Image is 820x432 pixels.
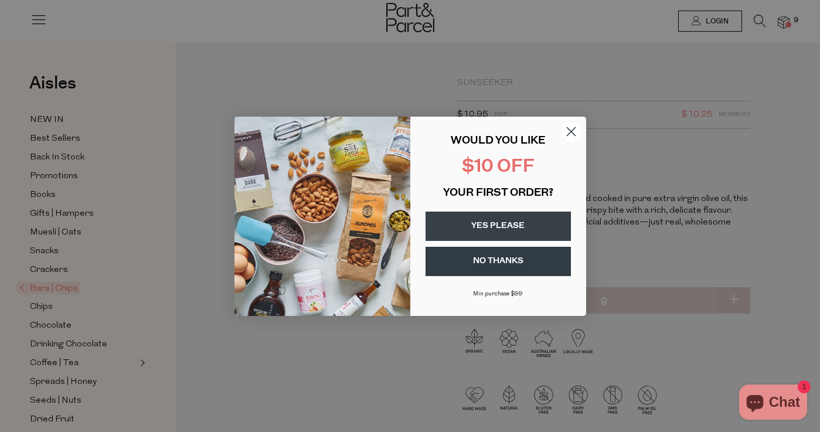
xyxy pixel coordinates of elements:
inbox-online-store-chat: Shopify online store chat [736,385,811,423]
button: YES PLEASE [426,212,571,241]
span: YOUR FIRST ORDER? [443,188,553,199]
span: Min purchase $99 [473,291,523,297]
span: WOULD YOU LIKE [451,136,545,147]
button: Close dialog [561,121,581,142]
img: 43fba0fb-7538-40bc-babb-ffb1a4d097bc.jpeg [234,117,410,316]
button: NO THANKS [426,247,571,276]
span: $10 OFF [462,158,535,176]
